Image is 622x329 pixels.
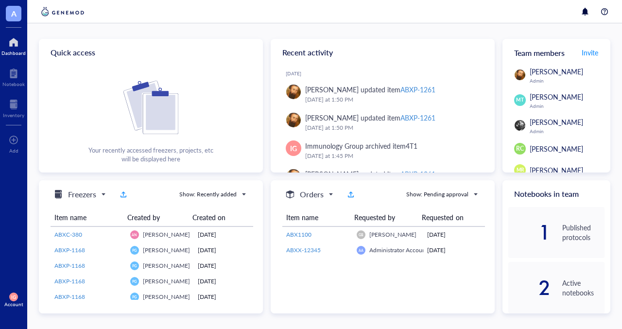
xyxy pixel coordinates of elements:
[189,208,246,226] th: Created on
[198,246,249,255] div: [DATE]
[530,78,605,84] div: Admin
[406,141,417,151] div: 4T1
[11,7,17,19] span: A
[88,146,213,163] div: Your recently accessed freezers, projects, etc will be displayed here
[132,294,137,299] span: PG
[515,120,525,131] img: 194d251f-2f82-4463-8fb8-8f750e7a68d2.jpeg
[427,230,481,239] div: [DATE]
[508,280,551,295] div: 2
[502,180,610,207] div: Notebooks in team
[305,84,435,95] div: [PERSON_NAME] updated item
[3,97,24,118] a: Inventory
[143,293,190,301] span: [PERSON_NAME]
[2,66,25,87] a: Notebook
[530,67,583,76] span: [PERSON_NAME]
[502,39,610,66] div: Team members
[54,261,122,270] a: ABXP-1168
[2,81,25,87] div: Notebook
[516,96,523,104] span: MT
[359,248,363,252] span: AA
[3,112,24,118] div: Inventory
[278,80,487,108] a: [PERSON_NAME] updated itemABXP-1261[DATE] at 1:50 PM
[282,208,350,226] th: Item name
[508,225,551,240] div: 1
[123,81,178,134] img: Cf+DiIyRRx+BTSbnYhsZzE9to3+AfuhVxcka4spAAAAAElFTkSuQmCC
[530,103,605,109] div: Admin
[1,35,26,56] a: Dashboard
[530,144,583,154] span: [PERSON_NAME]
[286,230,311,239] span: ABX1100
[54,277,122,286] a: ABXP-1168
[300,189,324,200] h5: Orders
[11,294,16,300] span: IG
[515,69,525,80] img: 92be2d46-9bf5-4a00-a52c-ace1721a4f07.jpeg
[132,232,138,237] span: AN
[9,148,18,154] div: Add
[427,246,481,255] div: [DATE]
[39,39,263,66] div: Quick access
[359,232,363,237] span: GB
[562,278,605,297] div: Active notebooks
[39,6,86,17] img: genemod-logo
[369,246,428,254] span: Administrator Account
[562,223,605,242] div: Published protocols
[4,301,23,307] div: Account
[286,113,301,127] img: 92be2d46-9bf5-4a00-a52c-ace1721a4f07.jpeg
[143,230,190,239] span: [PERSON_NAME]
[400,113,435,122] div: ABXP-1261
[198,261,249,270] div: [DATE]
[369,230,416,239] span: [PERSON_NAME]
[286,230,349,239] a: ABX1100
[400,85,435,94] div: ABXP-1261
[278,108,487,137] a: [PERSON_NAME] updated itemABXP-1261[DATE] at 1:50 PM
[530,117,583,127] span: [PERSON_NAME]
[305,151,479,161] div: [DATE] at 1:45 PM
[581,45,599,60] button: Invite
[198,277,249,286] div: [DATE]
[54,246,85,254] span: ABXP-1168
[305,123,479,133] div: [DATE] at 1:50 PM
[286,246,349,255] a: ABXX-12345
[123,208,189,226] th: Created by
[305,95,479,104] div: [DATE] at 1:50 PM
[54,293,85,301] span: ABXP-1168
[143,277,190,285] span: [PERSON_NAME]
[68,189,96,200] h5: Freezers
[132,279,137,283] span: PG
[350,208,418,226] th: Requested by
[286,85,301,99] img: 92be2d46-9bf5-4a00-a52c-ace1721a4f07.jpeg
[305,112,435,123] div: [PERSON_NAME] updated item
[143,246,190,254] span: [PERSON_NAME]
[305,140,417,151] div: Immunology Group archived item
[54,277,85,285] span: ABXP-1168
[54,261,85,270] span: ABXP-1168
[179,190,237,199] div: Show: Recently added
[271,39,495,66] div: Recent activity
[286,246,321,254] span: ABXX-12345
[286,70,487,76] div: [DATE]
[54,230,122,239] a: ABXC-380
[290,143,297,154] span: IG
[143,261,190,270] span: [PERSON_NAME]
[54,293,122,301] a: ABXP-1168
[582,48,598,57] span: Invite
[516,166,524,173] span: MR
[51,208,123,226] th: Item name
[132,263,137,268] span: PG
[406,190,468,199] div: Show: Pending approval
[54,246,122,255] a: ABXP-1168
[198,293,249,301] div: [DATE]
[530,92,583,102] span: [PERSON_NAME]
[530,165,583,175] span: [PERSON_NAME]
[516,144,524,153] span: RC
[418,208,478,226] th: Requested on
[198,230,249,239] div: [DATE]
[1,50,26,56] div: Dashboard
[54,230,82,239] span: ABXC-380
[132,248,137,252] span: PG
[530,128,605,134] div: Admin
